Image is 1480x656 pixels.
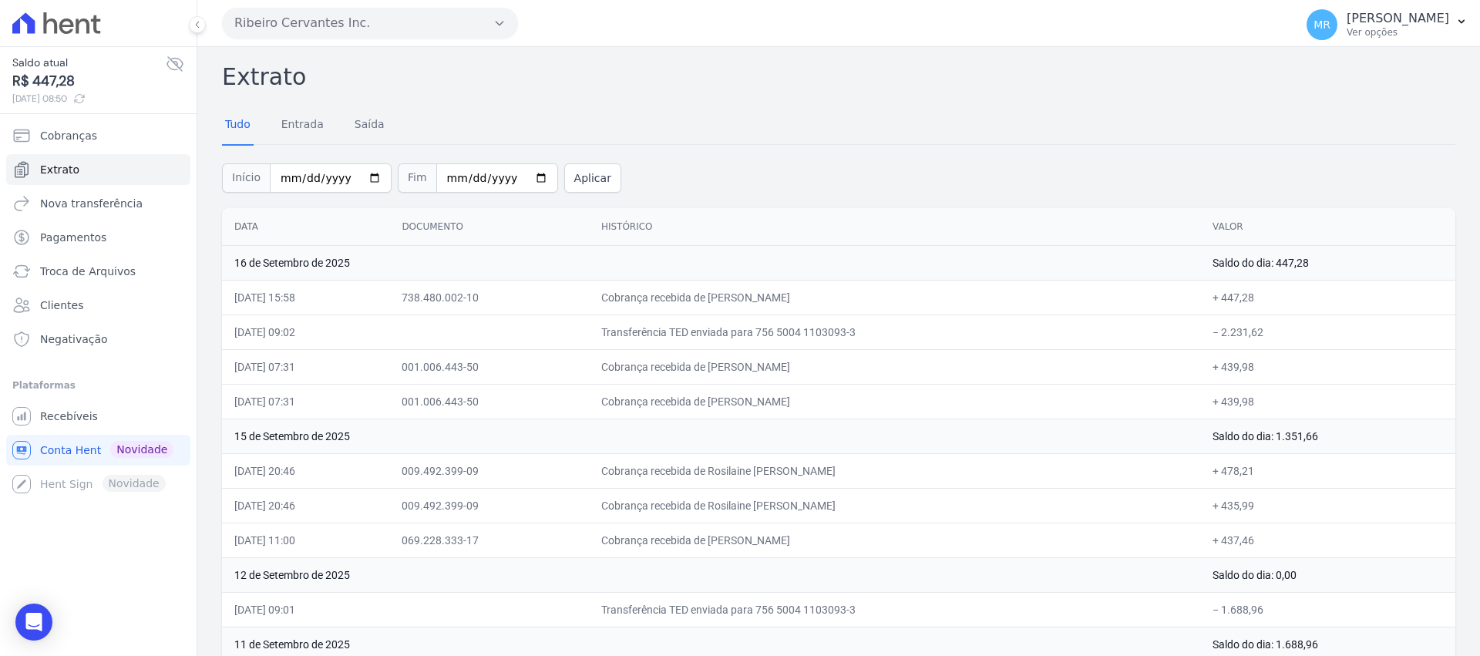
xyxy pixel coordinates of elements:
a: Tudo [222,106,254,146]
td: Transferência TED enviada para 756 5004 1103093-3 [589,592,1200,627]
span: MR [1313,19,1330,30]
td: [DATE] 20:46 [222,453,389,488]
a: Pagamentos [6,222,190,253]
td: + 439,98 [1200,349,1455,384]
td: Cobrança recebida de Rosilaine [PERSON_NAME] [589,488,1200,523]
p: Ver opções [1347,26,1449,39]
span: [DATE] 08:50 [12,92,166,106]
a: Extrato [6,154,190,185]
td: Cobrança recebida de [PERSON_NAME] [589,349,1200,384]
td: Cobrança recebida de [PERSON_NAME] [589,280,1200,315]
td: + 437,46 [1200,523,1455,557]
th: Data [222,208,389,246]
td: 001.006.443-50 [389,349,589,384]
a: Recebíveis [6,401,190,432]
nav: Sidebar [12,120,184,500]
span: Extrato [40,162,79,177]
td: Cobrança recebida de Rosilaine [PERSON_NAME] [589,453,1200,488]
td: 738.480.002-10 [389,280,589,315]
a: Entrada [278,106,327,146]
span: Clientes [40,298,83,313]
td: 16 de Setembro de 2025 [222,245,1200,280]
td: Transferência TED enviada para 756 5004 1103093-3 [589,315,1200,349]
a: Clientes [6,290,190,321]
a: Conta Hent Novidade [6,435,190,466]
td: Saldo do dia: 0,00 [1200,557,1455,592]
span: R$ 447,28 [12,71,166,92]
td: Saldo do dia: 447,28 [1200,245,1455,280]
p: [PERSON_NAME] [1347,11,1449,26]
td: + 439,98 [1200,384,1455,419]
span: Saldo atual [12,55,166,71]
td: [DATE] 07:31 [222,349,389,384]
span: Fim [398,163,436,193]
a: Troca de Arquivos [6,256,190,287]
a: Nova transferência [6,188,190,219]
td: [DATE] 09:01 [222,592,389,627]
td: [DATE] 11:00 [222,523,389,557]
h2: Extrato [222,59,1455,94]
span: Recebíveis [40,409,98,424]
span: Cobranças [40,128,97,143]
td: 009.492.399-09 [389,453,589,488]
span: Troca de Arquivos [40,264,136,279]
td: [DATE] 07:31 [222,384,389,419]
div: Plataformas [12,376,184,395]
button: MR [PERSON_NAME] Ver opções [1294,3,1480,46]
td: 001.006.443-50 [389,384,589,419]
td: [DATE] 20:46 [222,488,389,523]
td: Cobrança recebida de [PERSON_NAME] [589,523,1200,557]
a: Saída [351,106,388,146]
a: Negativação [6,324,190,355]
a: Cobranças [6,120,190,151]
td: − 2.231,62 [1200,315,1455,349]
td: 12 de Setembro de 2025 [222,557,1200,592]
td: Cobrança recebida de [PERSON_NAME] [589,384,1200,419]
td: + 447,28 [1200,280,1455,315]
span: Nova transferência [40,196,143,211]
th: Documento [389,208,589,246]
span: Novidade [110,441,173,458]
th: Valor [1200,208,1455,246]
div: Open Intercom Messenger [15,604,52,641]
span: Negativação [40,331,108,347]
td: [DATE] 09:02 [222,315,389,349]
td: [DATE] 15:58 [222,280,389,315]
button: Ribeiro Cervantes Inc. [222,8,518,39]
td: 069.228.333-17 [389,523,589,557]
td: 009.492.399-09 [389,488,589,523]
span: Pagamentos [40,230,106,245]
td: + 435,99 [1200,488,1455,523]
td: − 1.688,96 [1200,592,1455,627]
span: Início [222,163,270,193]
th: Histórico [589,208,1200,246]
td: 15 de Setembro de 2025 [222,419,1200,453]
span: Conta Hent [40,442,101,458]
button: Aplicar [564,163,621,193]
td: + 478,21 [1200,453,1455,488]
td: Saldo do dia: 1.351,66 [1200,419,1455,453]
